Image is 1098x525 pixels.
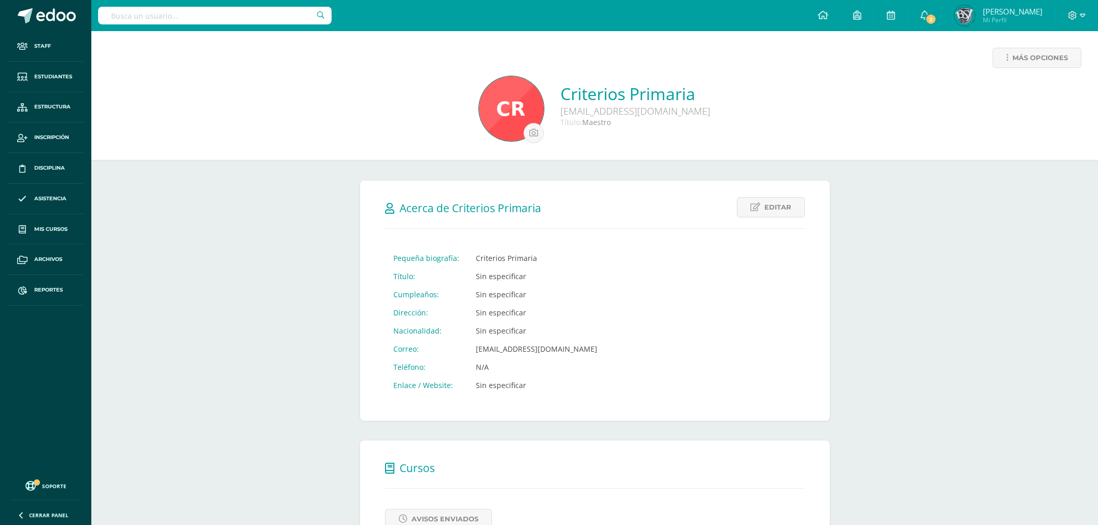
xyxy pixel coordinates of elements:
td: Teléfono: [385,358,468,376]
span: Inscripción [34,133,69,142]
a: Staff [8,31,83,62]
a: Más opciones [993,48,1081,68]
a: Asistencia [8,184,83,214]
td: Nacionalidad: [385,322,468,340]
a: Inscripción [8,122,83,153]
a: Disciplina [8,153,83,184]
a: Estructura [8,92,83,123]
a: Archivos [8,244,83,275]
td: Sin especificar [468,322,606,340]
td: Cumpleaños: [385,285,468,303]
span: Maestro [582,117,611,127]
span: Archivos [34,255,62,264]
a: Criterios Primaria [560,82,710,105]
td: Sin especificar [468,285,606,303]
span: Soporte [42,482,66,490]
input: Busca un usuario... [98,7,332,24]
span: Cerrar panel [29,512,68,519]
td: N/A [468,358,606,376]
span: Acerca de Criterios Primaria [400,201,541,215]
span: Estudiantes [34,73,72,81]
td: Criterios Primaria [468,249,606,267]
span: Cursos [400,461,435,475]
span: Reportes [34,286,63,294]
td: Correo: [385,340,468,358]
img: d5c8d16448259731d9230e5ecd375886.png [954,5,975,26]
td: Enlace / Website: [385,376,468,394]
span: Disciplina [34,164,65,172]
span: Título: [560,117,582,127]
span: Editar [764,198,791,217]
a: Mis cursos [8,214,83,245]
span: 2 [925,13,936,25]
a: Reportes [8,275,83,306]
a: Editar [737,197,805,217]
span: Staff [34,42,51,50]
div: [EMAIL_ADDRESS][DOMAIN_NAME] [560,105,710,117]
span: Asistencia [34,195,66,203]
td: Dirección: [385,303,468,322]
span: Mis cursos [34,225,67,233]
a: Soporte [12,478,79,492]
img: 4e77f7de20ec30e5c03080c72befa293.png [479,76,544,141]
td: Sin especificar [468,267,606,285]
span: Más opciones [1012,48,1068,67]
span: [PERSON_NAME] [983,6,1042,17]
td: Título: [385,267,468,285]
td: Sin especificar [468,376,606,394]
td: Sin especificar [468,303,606,322]
a: Estudiantes [8,62,83,92]
td: Pequeña biografía: [385,249,468,267]
span: Estructura [34,103,71,111]
span: Mi Perfil [983,16,1042,24]
td: [EMAIL_ADDRESS][DOMAIN_NAME] [468,340,606,358]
